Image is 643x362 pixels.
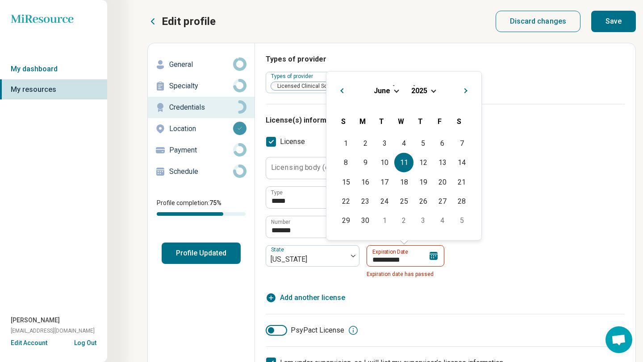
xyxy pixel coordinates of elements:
[148,161,255,182] a: Schedule
[271,73,315,79] label: Types of provider
[266,292,345,303] button: Add another license
[367,270,444,278] span: Expiration date has passed
[169,102,233,113] p: Credentials
[394,172,413,191] div: Choose Wednesday, June 18th, 2025
[413,191,433,210] div: Choose Thursday, June 26th, 2025
[418,117,423,125] span: T
[375,153,394,172] div: Choose Tuesday, June 10th, 2025
[356,134,375,153] div: Choose Monday, June 2nd, 2025
[413,134,433,153] div: Choose Thursday, June 5th, 2025
[336,211,355,230] div: Choose Sunday, June 29th, 2025
[11,316,60,325] span: [PERSON_NAME]
[209,199,221,206] span: 75 %
[334,82,348,97] button: Previous Month
[169,59,233,70] p: General
[334,82,474,95] h2: [DATE]
[433,211,452,230] div: Choose Friday, July 4th, 2025
[148,193,255,221] div: Profile completion:
[157,212,246,216] div: Profile completion
[271,164,354,171] label: Licensing body (optional)
[591,11,636,32] button: Save
[336,134,471,230] div: Month June, 2025
[413,172,433,191] div: Choose Thursday, June 19th, 2025
[413,211,433,230] div: Choose Thursday, July 3rd, 2025
[359,117,366,125] span: M
[148,140,255,161] a: Payment
[452,134,472,153] div: Choose Saturday, June 7th, 2025
[280,292,345,303] span: Add another license
[356,191,375,210] div: Choose Monday, June 23rd, 2025
[375,172,394,191] div: Choose Tuesday, June 17th, 2025
[373,86,391,95] button: June
[452,191,472,210] div: Choose Saturday, June 28th, 2025
[271,82,378,90] span: Licensed Clinical Social Worker (LCSW)
[148,118,255,140] a: Location
[336,191,355,210] div: Choose Sunday, June 22nd, 2025
[433,172,452,191] div: Choose Friday, June 20th, 2025
[433,134,452,153] div: Choose Friday, June 6th, 2025
[326,71,482,241] div: Choose Date
[394,191,413,210] div: Choose Wednesday, June 25th, 2025
[169,123,233,134] p: Location
[336,153,355,172] div: Choose Sunday, June 8th, 2025
[11,327,95,335] span: [EMAIL_ADDRESS][DOMAIN_NAME]
[148,97,255,118] a: Credentials
[266,54,625,65] h3: Types of provider
[374,86,390,95] span: June
[452,211,472,230] div: Choose Saturday, July 5th, 2025
[356,172,375,191] div: Choose Monday, June 16th, 2025
[148,54,255,75] a: General
[394,153,413,172] div: Choose Wednesday, June 11th, 2025
[452,153,472,172] div: Choose Saturday, June 14th, 2025
[266,325,344,336] label: PsyPact License
[438,117,442,125] span: F
[496,11,581,32] button: Discard changes
[11,338,47,348] button: Edit Account
[605,326,632,353] div: Open chat
[271,247,286,253] label: State
[162,243,241,264] button: Profile Updated
[169,81,233,91] p: Specialty
[266,115,625,126] h3: License(s) information
[162,14,216,29] p: Edit profile
[169,145,233,156] p: Payment
[457,117,461,125] span: S
[356,211,375,230] div: Choose Monday, June 30th, 2025
[266,187,452,208] input: credential.licenses.0.name
[433,153,452,172] div: Choose Friday, June 13th, 2025
[398,117,404,125] span: W
[413,153,433,172] div: Choose Thursday, June 12th, 2025
[169,166,233,177] p: Schedule
[280,136,305,147] span: License
[411,86,428,95] button: 2025
[375,134,394,153] div: Choose Tuesday, June 3rd, 2025
[379,117,384,125] span: T
[271,190,283,195] label: Type
[341,117,346,125] span: S
[375,191,394,210] div: Choose Tuesday, June 24th, 2025
[452,172,472,191] div: Choose Saturday, June 21st, 2025
[147,14,216,29] button: Edit profile
[336,134,355,153] div: Choose Sunday, June 1st, 2025
[394,134,413,153] div: Choose Wednesday, June 4th, 2025
[375,211,394,230] div: Choose Tuesday, July 1st, 2025
[271,219,290,225] label: Number
[336,172,355,191] div: Choose Sunday, June 15th, 2025
[433,191,452,210] div: Choose Friday, June 27th, 2025
[460,82,474,97] button: Next Month
[148,75,255,97] a: Specialty
[394,211,413,230] div: Choose Wednesday, July 2nd, 2025
[411,86,427,95] span: 2025
[356,153,375,172] div: Choose Monday, June 9th, 2025
[74,338,96,346] button: Log Out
